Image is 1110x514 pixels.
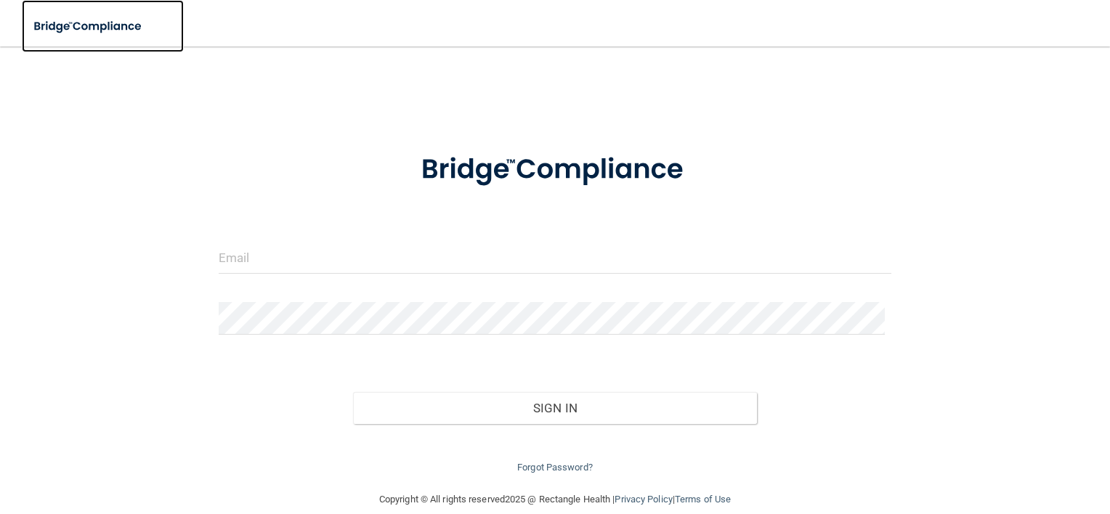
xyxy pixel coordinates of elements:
img: bridge_compliance_login_screen.278c3ca4.svg [392,134,718,206]
a: Terms of Use [675,494,731,505]
img: bridge_compliance_login_screen.278c3ca4.svg [22,12,155,41]
input: Email [219,241,892,274]
a: Privacy Policy [615,494,672,505]
a: Forgot Password? [517,462,593,473]
iframe: Drift Widget Chat Controller [859,435,1093,492]
button: Sign In [353,392,757,424]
